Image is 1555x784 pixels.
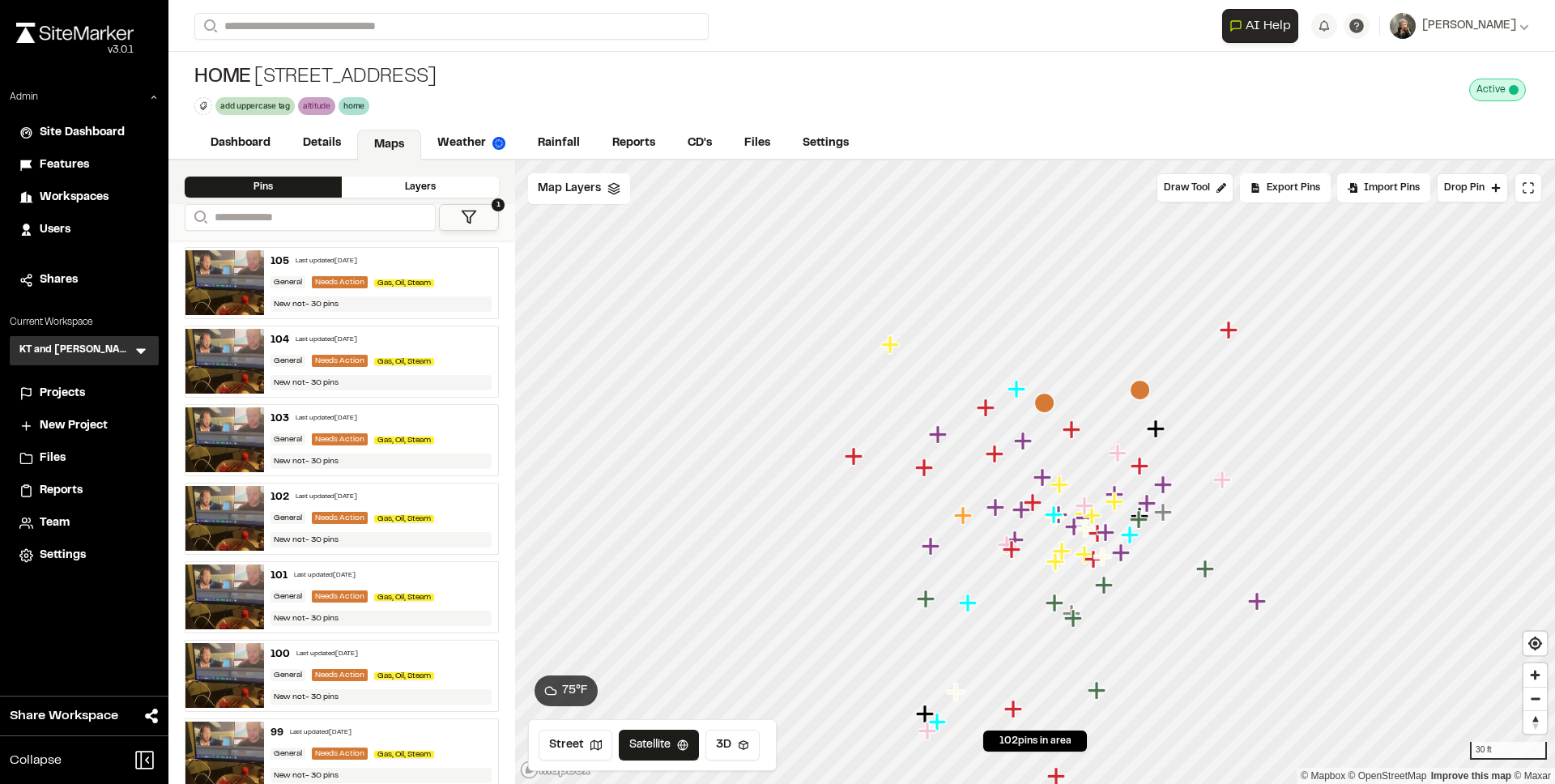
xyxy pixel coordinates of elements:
[1523,710,1547,734] button: Reset bearing to north
[1523,663,1547,687] button: Zoom in
[287,128,357,159] a: Details
[294,571,356,581] div: Last updated [DATE]
[954,505,975,526] div: Map marker
[539,730,612,761] button: Street
[271,254,289,269] div: 105
[1240,173,1331,202] div: No pins available to export
[271,748,305,760] div: General
[271,768,492,783] div: New not- 30 pins
[298,97,335,114] div: altitude
[290,728,351,738] div: Last updated [DATE]
[19,482,149,500] a: Reports
[1106,484,1127,505] div: Map marker
[19,124,149,142] a: Site Dashboard
[271,611,492,626] div: New not- 30 pins
[1093,547,1114,568] div: Map marker
[1024,492,1045,513] div: Map marker
[1470,742,1547,760] div: 30 ft
[194,65,437,91] div: [STREET_ADDRESS]
[915,458,936,479] div: Map marker
[374,751,434,758] span: Gas, Oil, Steam
[1514,770,1551,782] a: Maxar
[1034,393,1055,414] div: Map marker
[515,160,1555,784] canvas: Map
[1220,320,1241,341] div: Map marker
[10,706,118,726] span: Share Workspace
[1014,431,1035,452] div: Map marker
[339,97,369,114] div: home
[1267,181,1320,195] span: Export Pins
[16,23,134,43] img: rebrand.png
[492,137,505,150] img: precipai.png
[10,90,38,104] p: Admin
[1131,506,1152,527] div: Map marker
[596,128,671,159] a: Reports
[312,590,368,603] div: Needs Action
[492,198,505,211] span: 1
[959,593,980,614] div: Map marker
[916,704,937,725] div: Map marker
[1053,541,1074,562] div: Map marker
[19,189,149,207] a: Workspaces
[918,721,939,742] div: Map marker
[619,730,699,761] button: Satellite
[1109,443,1130,464] div: Map marker
[1046,506,1067,527] div: Map marker
[1196,559,1217,580] div: Map marker
[929,424,950,445] div: Map marker
[10,315,159,330] p: Current Workspace
[1390,13,1529,39] button: [PERSON_NAME]
[881,334,902,356] div: Map marker
[1509,85,1519,95] span: This project is active and counting against your active project count.
[1390,13,1416,39] img: User
[986,497,1008,518] div: Map marker
[312,512,368,524] div: Needs Action
[728,128,786,159] a: Files
[1301,770,1345,782] a: Mapbox
[1106,492,1127,513] div: Map marker
[40,385,85,403] span: Projects
[40,514,70,532] span: Team
[522,128,596,159] a: Rainfall
[374,515,434,522] span: Gas, Oil, Steam
[1006,530,1027,551] div: Map marker
[271,669,305,681] div: General
[19,343,133,359] h3: KT and [PERSON_NAME]
[1121,525,1142,546] div: Map marker
[1131,456,1152,477] div: Map marker
[1248,591,1269,612] div: Map marker
[1097,522,1118,543] div: Map marker
[1130,380,1151,401] div: Map marker
[1422,17,1516,35] span: [PERSON_NAME]
[19,385,149,403] a: Projects
[19,271,149,289] a: Shares
[40,124,125,142] span: Site Dashboard
[296,257,357,266] div: Last updated [DATE]
[562,682,588,700] span: 75 ° F
[705,730,760,761] button: 3D
[40,189,109,207] span: Workspaces
[40,156,89,174] span: Features
[185,407,264,472] img: file
[271,569,288,583] div: 101
[185,486,264,551] img: file
[271,411,289,426] div: 103
[986,444,1007,465] div: Map marker
[271,726,283,740] div: 99
[374,594,434,601] span: Gas, Oil, Steam
[19,221,149,239] a: Users
[1063,603,1084,624] div: Map marker
[374,672,434,680] span: Gas, Oil, Steam
[977,398,998,419] div: Map marker
[40,271,78,289] span: Shares
[19,156,149,174] a: Features
[271,333,289,347] div: 104
[271,490,289,505] div: 102
[19,417,149,435] a: New Project
[998,535,1019,556] div: Map marker
[1065,517,1086,538] div: Map marker
[1095,575,1116,596] div: Map marker
[1083,505,1104,526] div: Map marker
[312,433,368,445] div: Needs Action
[1063,420,1084,441] div: Map marker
